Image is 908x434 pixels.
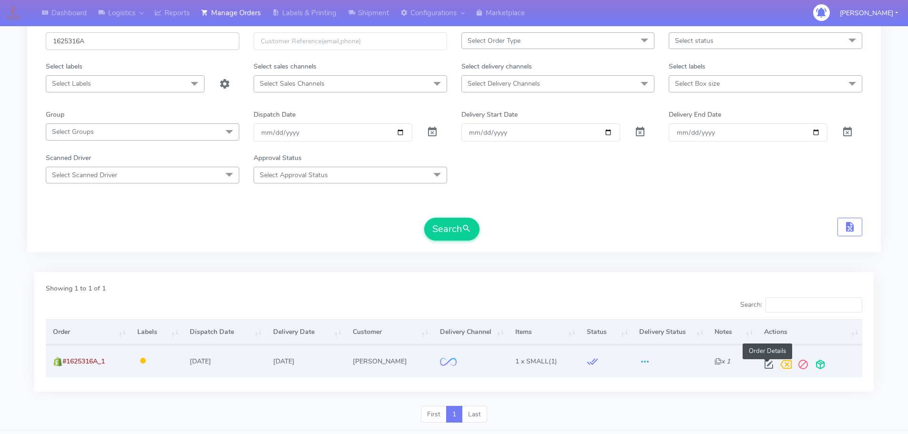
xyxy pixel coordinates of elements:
button: [PERSON_NAME] [833,3,905,23]
th: Customer: activate to sort column ascending [346,319,433,345]
button: Search [424,218,480,241]
span: Select Delivery Channels [468,79,540,88]
label: Search: [740,297,862,313]
th: Delivery Date: activate to sort column ascending [266,319,346,345]
img: shopify.png [53,357,62,366]
th: Delivery Channel: activate to sort column ascending [432,319,508,345]
label: Delivery End Date [669,110,721,120]
label: Group [46,110,64,120]
label: Select delivery channels [461,61,532,71]
input: Order Id [46,32,239,50]
span: #1625316A_1 [62,357,105,366]
span: Select Approval Status [260,171,328,180]
span: Select Box size [675,79,720,88]
td: [DATE] [183,345,266,377]
span: Select Scanned Driver [52,171,117,180]
label: Showing 1 to 1 of 1 [46,283,106,293]
th: Labels: activate to sort column ascending [130,319,182,345]
td: [DATE] [266,345,346,377]
td: [PERSON_NAME] [346,345,433,377]
span: (1) [515,357,557,366]
label: Select sales channels [254,61,316,71]
th: Notes: activate to sort column ascending [707,319,757,345]
input: Customer Reference(email,phone) [254,32,447,50]
label: Approval Status [254,153,302,163]
a: 1 [446,406,462,423]
span: Select status [675,36,714,45]
label: Select labels [46,61,82,71]
span: 1 x SMALL [515,357,549,366]
th: Actions: activate to sort column ascending [757,319,862,345]
th: Delivery Status: activate to sort column ascending [632,319,707,345]
span: Select Sales Channels [260,79,325,88]
span: Select Labels [52,79,91,88]
label: Dispatch Date [254,110,296,120]
label: Scanned Driver [46,153,91,163]
th: Status: activate to sort column ascending [580,319,632,345]
th: Dispatch Date: activate to sort column ascending [183,319,266,345]
label: Delivery Start Date [461,110,518,120]
img: OnFleet [440,358,457,366]
span: Select Order Type [468,36,520,45]
label: Select labels [669,61,705,71]
th: Order: activate to sort column ascending [46,319,130,345]
i: x 1 [714,357,730,366]
span: Select Groups [52,127,94,136]
input: Search: [765,297,862,313]
th: Items: activate to sort column ascending [508,319,580,345]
